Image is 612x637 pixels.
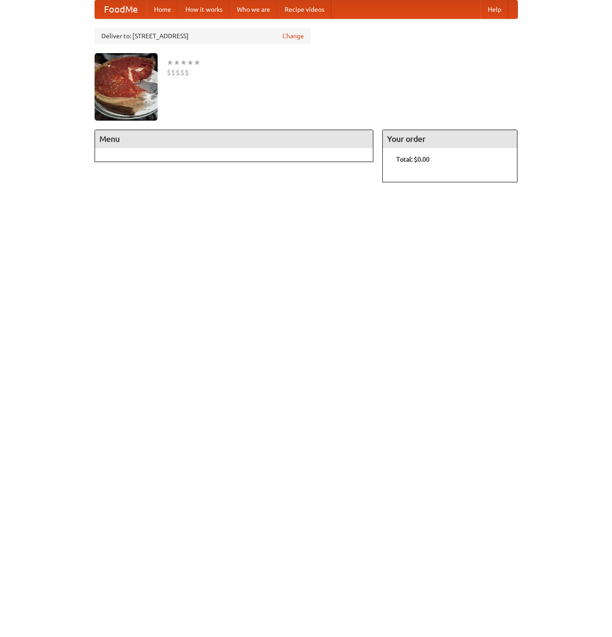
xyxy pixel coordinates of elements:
a: Recipe videos [277,0,331,18]
h4: Your order [383,130,517,148]
a: Help [481,0,508,18]
li: ★ [173,58,180,68]
li: ★ [167,58,173,68]
li: $ [185,68,189,77]
li: ★ [194,58,200,68]
a: How it works [178,0,230,18]
a: Who we are [230,0,277,18]
li: ★ [180,58,187,68]
a: Home [147,0,178,18]
li: ★ [187,58,194,68]
h4: Menu [95,130,373,148]
li: $ [176,68,180,77]
a: FoodMe [95,0,147,18]
b: Total: $0.00 [396,156,430,163]
li: $ [167,68,171,77]
div: Deliver to: [STREET_ADDRESS] [95,28,311,44]
li: $ [180,68,185,77]
li: $ [171,68,176,77]
a: Change [282,32,304,41]
img: angular.jpg [95,53,158,121]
